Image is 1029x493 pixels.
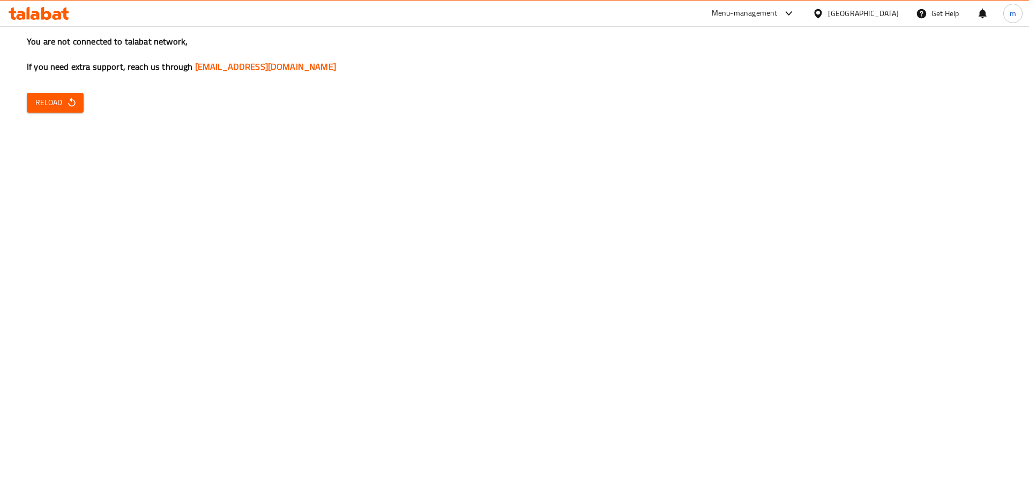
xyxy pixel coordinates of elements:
span: Reload [35,96,75,109]
span: m [1010,8,1016,19]
div: [GEOGRAPHIC_DATA] [828,8,899,19]
button: Reload [27,93,84,113]
a: [EMAIL_ADDRESS][DOMAIN_NAME] [195,58,336,75]
div: Menu-management [712,7,778,20]
h3: You are not connected to talabat network, If you need extra support, reach us through [27,35,1002,73]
